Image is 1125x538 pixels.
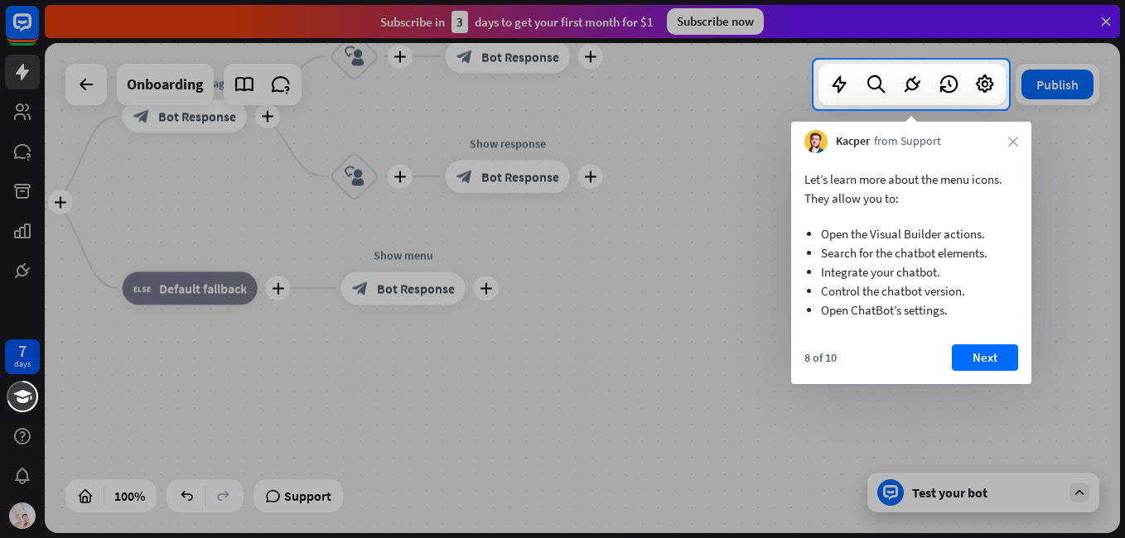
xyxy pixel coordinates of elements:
[13,7,63,56] button: Open LiveChat chat widget
[836,133,870,150] span: Kacper
[821,281,1002,300] li: Control the chatbot version.
[1008,137,1018,147] i: close
[804,170,1018,208] p: Let’s learn more about the menu icons. They allow you to:
[821,262,1002,281] li: Integrate your chatbot.
[952,344,1018,371] button: Next
[821,224,1002,243] li: Open the Visual Builder actions.
[874,133,941,150] span: from Support
[821,300,1002,319] li: Open ChatBot’s settings.
[804,350,837,365] div: 8 of 10
[821,243,1002,262] li: Search for the chatbot elements.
